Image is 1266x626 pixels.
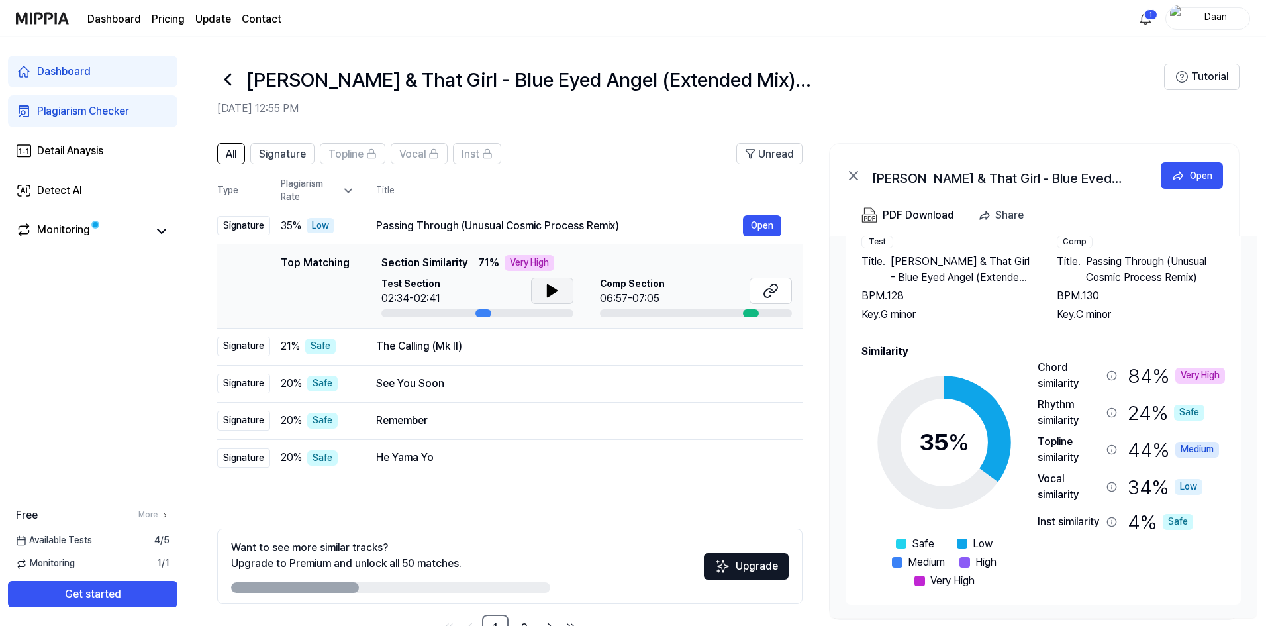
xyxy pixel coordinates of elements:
[217,411,270,431] div: Signature
[195,11,231,27] a: Update
[1144,9,1157,20] div: 1
[1057,288,1226,304] div: BPM. 130
[973,536,993,552] span: Low
[242,11,281,27] a: Contact
[872,168,1137,183] div: [PERSON_NAME] & That Girl - Blue Eyed Angel (Extended Mix) [DOMAIN_NAME]
[217,175,270,207] th: Type
[37,143,103,159] div: Detail Anaysis
[736,143,803,164] button: Unread
[376,413,781,429] div: Remember
[37,183,82,199] div: Detect AI
[217,374,270,393] div: Signature
[281,376,302,391] span: 20 %
[16,222,148,240] a: Monitoring
[973,202,1034,229] button: Share
[217,101,1164,117] h2: [DATE] 12:55 PM
[376,218,743,234] div: Passing Through (Unusual Cosmic Process Remix)
[861,344,1225,360] h2: Similarity
[376,175,803,207] th: Title
[1175,368,1225,384] div: Very High
[912,536,934,552] span: Safe
[138,509,170,521] a: More
[281,178,355,203] div: Plagiarism Rate
[376,376,781,391] div: See You Soon
[1175,479,1202,495] div: Low
[830,236,1257,618] a: Song InfoTestTitle.[PERSON_NAME] & That Girl - Blue Eyed Angel (Extended Mix) [DOMAIN_NAME]BPM.12...
[8,135,177,167] a: Detail Anaysis
[883,207,954,224] div: PDF Download
[1175,442,1219,458] div: Medium
[861,236,893,248] div: Test
[281,255,350,317] div: Top Matching
[281,413,302,429] span: 20 %
[462,146,479,162] span: Inst
[1038,360,1101,391] div: Chord similarity
[704,564,789,577] a: SparklesUpgrade
[226,146,236,162] span: All
[328,146,364,162] span: Topline
[995,207,1024,224] div: Share
[307,218,334,234] div: Low
[704,553,789,580] button: Upgrade
[758,146,794,162] span: Unread
[1164,64,1240,90] button: Tutorial
[1057,307,1226,323] div: Key. C minor
[861,254,885,286] span: Title .
[217,216,270,236] div: Signature
[1128,397,1204,429] div: 24 %
[1038,434,1101,466] div: Topline similarity
[1038,514,1101,530] div: Inst similarity
[399,146,426,162] span: Vocal
[37,64,91,79] div: Dashboard
[743,215,781,236] a: Open
[157,557,170,570] span: 1 / 1
[1190,168,1212,183] div: Open
[376,450,781,466] div: He Yama Yo
[376,339,781,354] div: The Calling (Mk II)
[37,103,129,119] div: Plagiarism Checker
[1190,11,1242,25] div: Daan
[975,554,997,570] span: High
[246,66,850,93] h1: Dirkie Coetzee & That Girl - Blue Eyed Angel (Extended Mix) myfreemp3.vip
[87,11,141,27] a: Dashboard
[281,450,302,466] span: 20 %
[16,557,75,570] span: Monitoring
[1038,471,1101,503] div: Vocal similarity
[37,222,90,240] div: Monitoring
[948,428,969,456] span: %
[16,507,38,523] span: Free
[1128,360,1225,391] div: 84 %
[281,339,300,354] span: 21 %
[152,11,185,27] a: Pricing
[930,573,975,589] span: Very High
[8,56,177,87] a: Dashboard
[307,450,338,466] div: Safe
[1165,7,1250,30] button: profileDaan
[505,255,554,271] div: Very High
[8,581,177,607] button: Get started
[1086,254,1226,286] span: Passing Through (Unusual Cosmic Process Remix)
[231,540,462,572] div: Want to see more similar tracks? Upgrade to Premium and unlock all 50 matches.
[8,95,177,127] a: Plagiarism Checker
[8,175,177,207] a: Detect AI
[859,202,957,229] button: PDF Download
[891,254,1030,286] span: [PERSON_NAME] & That Girl - Blue Eyed Angel (Extended Mix) [DOMAIN_NAME]
[600,291,665,307] div: 06:57-07:05
[1128,508,1193,536] div: 4 %
[1038,397,1101,429] div: Rhythm similarity
[453,143,501,164] button: Inst
[381,291,440,307] div: 02:34-02:41
[1170,5,1186,32] img: profile
[305,339,336,354] div: Safe
[1138,11,1153,26] img: 알림
[1174,405,1204,421] div: Safe
[861,307,1030,323] div: Key. G minor
[478,255,499,271] span: 71 %
[281,218,301,234] span: 35 %
[1163,514,1193,530] div: Safe
[391,143,448,164] button: Vocal
[1057,254,1081,286] span: Title .
[154,534,170,547] span: 4 / 5
[217,143,245,164] button: All
[919,425,969,460] div: 35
